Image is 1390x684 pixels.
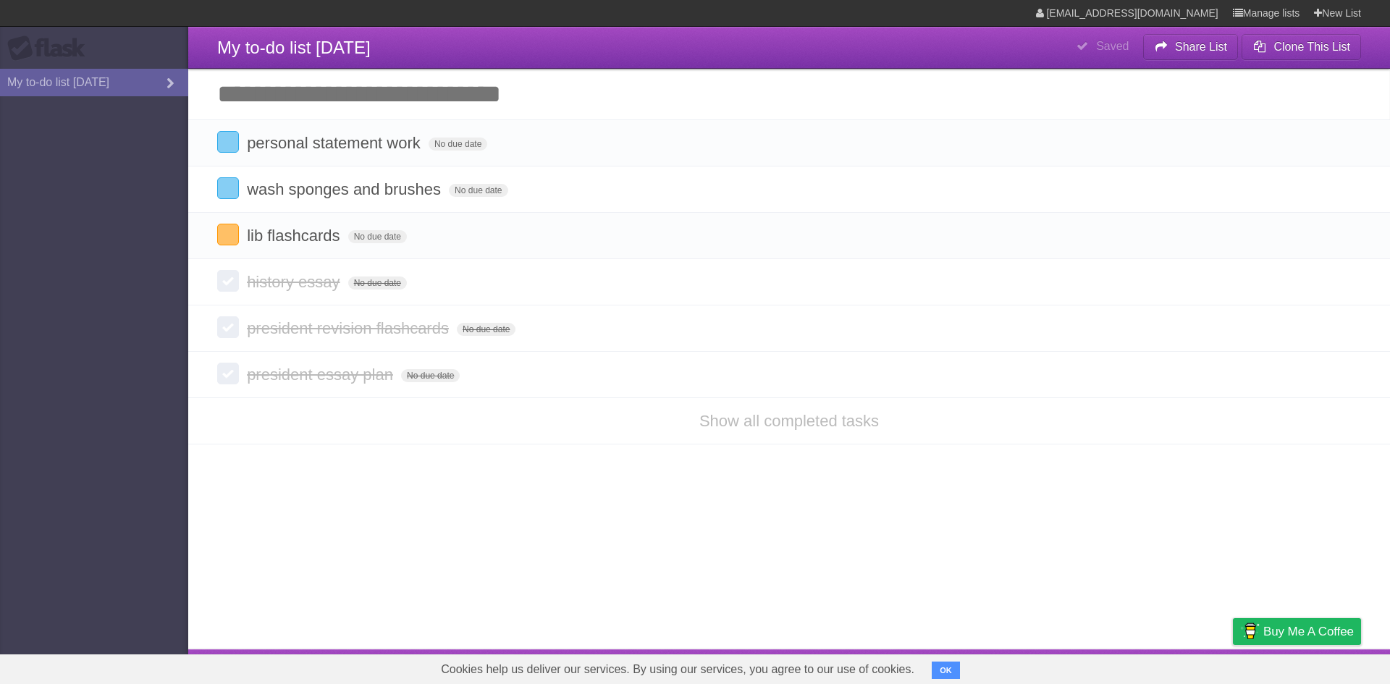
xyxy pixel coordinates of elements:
button: OK [932,662,960,679]
label: Done [217,131,239,153]
span: history essay [247,273,343,291]
b: Share List [1175,41,1227,53]
b: Saved [1096,40,1129,52]
div: Flask [7,35,94,62]
span: lib flashcards [247,227,343,245]
label: Done [217,177,239,199]
a: About [1040,653,1071,680]
span: No due date [457,323,515,336]
span: personal statement work [247,134,424,152]
span: No due date [348,230,407,243]
a: Developers [1088,653,1147,680]
span: Buy me a coffee [1263,619,1354,644]
span: My to-do list [DATE] [217,38,371,57]
label: Done [217,363,239,384]
span: wash sponges and brushes [247,180,445,198]
span: No due date [449,184,507,197]
button: Clone This List [1242,34,1361,60]
span: president essay plan [247,366,397,384]
button: Share List [1143,34,1239,60]
a: Show all completed tasks [699,412,879,430]
span: Cookies help us deliver our services. By using our services, you agree to our use of cookies. [426,655,929,684]
label: Done [217,270,239,292]
span: No due date [401,369,460,382]
a: Privacy [1214,653,1252,680]
a: Suggest a feature [1270,653,1361,680]
b: Clone This List [1273,41,1350,53]
span: No due date [348,276,407,290]
span: No due date [429,138,487,151]
a: Terms [1165,653,1197,680]
img: Buy me a coffee [1240,619,1260,643]
a: Buy me a coffee [1233,618,1361,645]
label: Done [217,316,239,338]
span: president revision flashcards [247,319,452,337]
label: Done [217,224,239,245]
